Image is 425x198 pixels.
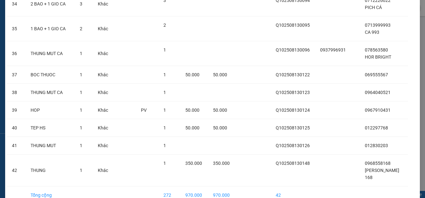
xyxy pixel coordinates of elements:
[80,143,82,148] span: 1
[185,161,202,166] span: 350.000
[276,47,310,52] span: Q102508130096
[213,161,230,166] span: 350.000
[276,23,310,28] span: Q102508130095
[93,119,113,137] td: Khác
[276,161,310,166] span: Q102508130148
[80,51,82,56] span: 1
[7,41,25,66] td: 36
[80,90,82,95] span: 1
[25,155,75,186] td: THUNG
[276,108,310,113] span: Q102508130124
[320,47,346,52] span: 0937996931
[365,72,388,77] span: 069555567
[213,108,227,113] span: 50.000
[93,84,113,101] td: Khác
[25,66,75,84] td: BOC THUOC
[7,137,25,155] td: 41
[365,161,391,166] span: 0968558168
[365,54,391,60] span: HOR BRIGHT
[163,143,166,148] span: 1
[163,90,166,95] span: 1
[365,143,388,148] span: 012830203
[141,108,147,113] span: PV
[163,108,166,113] span: 1
[365,23,391,28] span: 0713999993
[7,16,25,41] td: 35
[213,72,227,77] span: 50.000
[25,16,75,41] td: 1 BAO + 1 GIO CA
[93,66,113,84] td: Khác
[25,137,75,155] td: THUNG MUT
[276,72,310,77] span: Q102508130122
[25,84,75,101] td: THUNG MUT CA
[7,155,25,186] td: 42
[276,143,310,148] span: Q102508130126
[365,5,382,10] span: PICH CÁ
[365,47,388,52] span: 078563580
[80,125,82,130] span: 1
[276,90,310,95] span: Q102508130123
[163,23,166,28] span: 2
[93,16,113,41] td: Khác
[7,84,25,101] td: 38
[7,119,25,137] td: 40
[365,125,388,130] span: 012297768
[163,125,166,130] span: 1
[365,90,391,95] span: 0964040521
[93,41,113,66] td: Khác
[365,108,391,113] span: 0967910431
[93,101,113,119] td: Khác
[163,161,166,166] span: 1
[25,101,75,119] td: HOP
[365,30,379,35] span: CA 993
[80,168,82,173] span: 1
[80,108,82,113] span: 1
[365,168,399,180] span: [PERSON_NAME] 168
[185,108,199,113] span: 50.000
[185,72,199,77] span: 50.000
[80,1,82,6] span: 3
[7,101,25,119] td: 39
[185,125,199,130] span: 50.000
[25,119,75,137] td: TEP HS
[213,125,227,130] span: 50.000
[163,47,166,52] span: 1
[93,155,113,186] td: Khác
[80,26,82,31] span: 2
[276,125,310,130] span: Q102508130125
[25,41,75,66] td: THUNG MUT CA
[93,137,113,155] td: Khác
[163,72,166,77] span: 1
[7,66,25,84] td: 37
[80,72,82,77] span: 1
